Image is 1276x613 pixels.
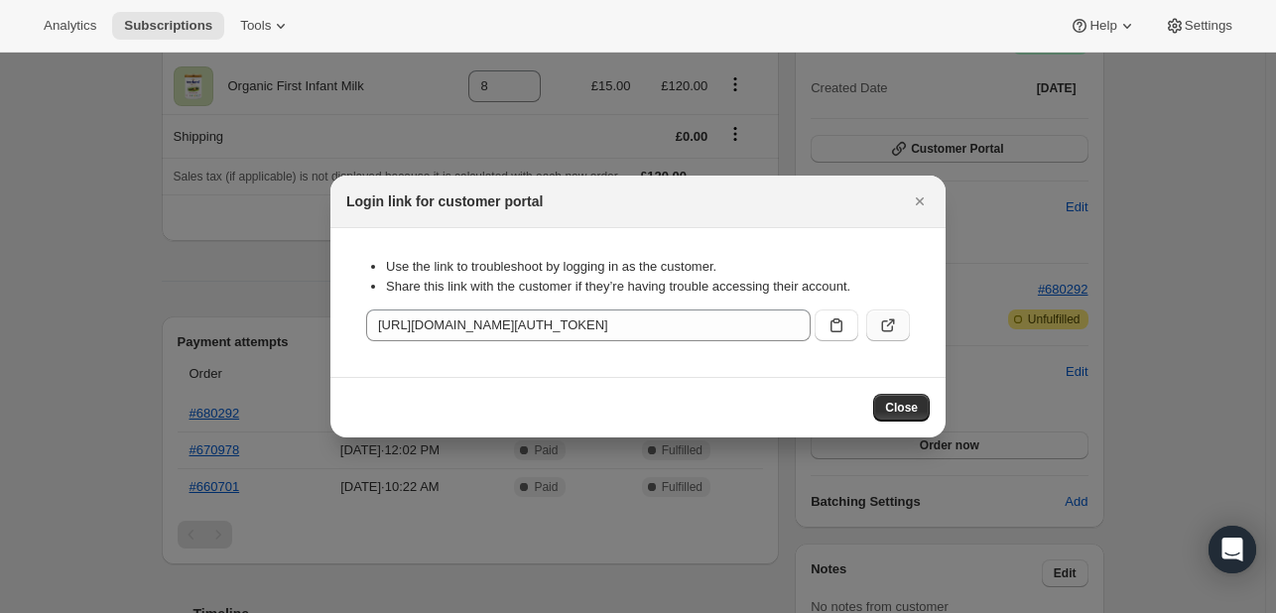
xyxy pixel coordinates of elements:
[885,400,918,416] span: Close
[346,191,543,211] h2: Login link for customer portal
[1209,526,1256,573] div: Open Intercom Messenger
[32,12,108,40] button: Analytics
[1185,18,1232,34] span: Settings
[240,18,271,34] span: Tools
[124,18,212,34] span: Subscriptions
[44,18,96,34] span: Analytics
[1153,12,1244,40] button: Settings
[906,187,934,215] button: Close
[873,394,930,422] button: Close
[386,277,910,297] li: Share this link with the customer if they’re having trouble accessing their account.
[112,12,224,40] button: Subscriptions
[386,257,910,277] li: Use the link to troubleshoot by logging in as the customer.
[1089,18,1116,34] span: Help
[1058,12,1148,40] button: Help
[228,12,303,40] button: Tools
